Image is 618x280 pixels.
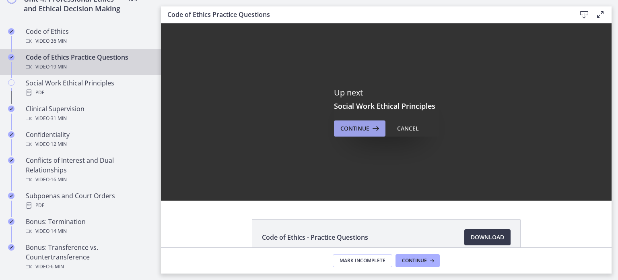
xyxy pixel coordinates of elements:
[8,28,14,35] i: Completed
[26,62,151,72] div: Video
[26,78,151,97] div: Social Work Ethical Principles
[26,130,151,149] div: Confidentiality
[391,120,425,137] button: Cancel
[396,254,440,267] button: Continue
[8,106,14,112] i: Completed
[334,101,439,111] h3: Social Work Ethical Principles
[471,232,504,242] span: Download
[49,262,64,272] span: · 6 min
[26,139,151,149] div: Video
[402,257,427,264] span: Continue
[8,157,14,164] i: Completed
[26,226,151,236] div: Video
[8,131,14,138] i: Completed
[26,191,151,210] div: Subpoenas and Court Orders
[26,52,151,72] div: Code of Ethics Practice Questions
[26,104,151,123] div: Clinical Supervision
[26,217,151,236] div: Bonus: Termination
[8,193,14,199] i: Completed
[262,232,368,242] span: Code of Ethics - Practice Questions
[49,114,67,123] span: · 31 min
[26,262,151,272] div: Video
[8,218,14,225] i: Completed
[167,10,563,19] h3: Code of Ethics Practice Questions
[340,257,385,264] span: Mark Incomplete
[8,54,14,60] i: Completed
[26,156,151,185] div: Conflicts of Interest and Dual Relationships
[49,139,67,149] span: · 12 min
[26,27,151,46] div: Code of Ethics
[340,124,369,133] span: Continue
[26,36,151,46] div: Video
[49,226,67,236] span: · 14 min
[26,88,151,97] div: PDF
[26,201,151,210] div: PDF
[26,114,151,123] div: Video
[397,124,419,133] div: Cancel
[26,243,151,272] div: Bonus: Transference vs. Countertransference
[49,175,67,185] span: · 16 min
[334,87,439,98] p: Up next
[8,244,14,251] i: Completed
[334,120,385,137] button: Continue
[26,175,151,185] div: Video
[49,62,67,72] span: · 19 min
[464,229,511,245] a: Download
[49,36,67,46] span: · 36 min
[333,254,392,267] button: Mark Incomplete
